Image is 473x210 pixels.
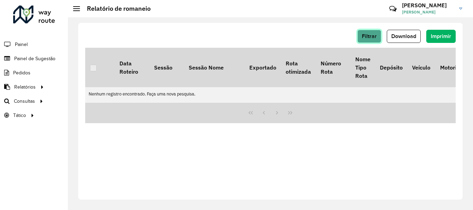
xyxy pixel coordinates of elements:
[426,30,456,43] button: Imprimir
[281,48,315,87] th: Rota otimizada
[14,55,55,62] span: Painel de Sugestão
[402,9,454,15] span: [PERSON_NAME]
[402,2,454,9] h3: [PERSON_NAME]
[408,48,435,87] th: Veículo
[391,33,416,39] span: Download
[387,30,421,43] button: Download
[14,83,36,91] span: Relatórios
[80,5,151,12] h2: Relatório de romaneio
[350,48,375,87] th: Nome Tipo Rota
[435,48,469,87] th: Motorista
[362,33,377,39] span: Filtrar
[13,69,30,76] span: Pedidos
[184,48,244,87] th: Sessão Nome
[15,41,28,48] span: Painel
[375,48,407,87] th: Depósito
[149,48,184,87] th: Sessão
[431,33,451,39] span: Imprimir
[13,112,26,119] span: Tático
[385,1,400,16] a: Contato Rápido
[14,98,35,105] span: Consultas
[357,30,381,43] button: Filtrar
[244,48,281,87] th: Exportado
[115,48,149,87] th: Data Roteiro
[316,48,350,87] th: Número Rota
